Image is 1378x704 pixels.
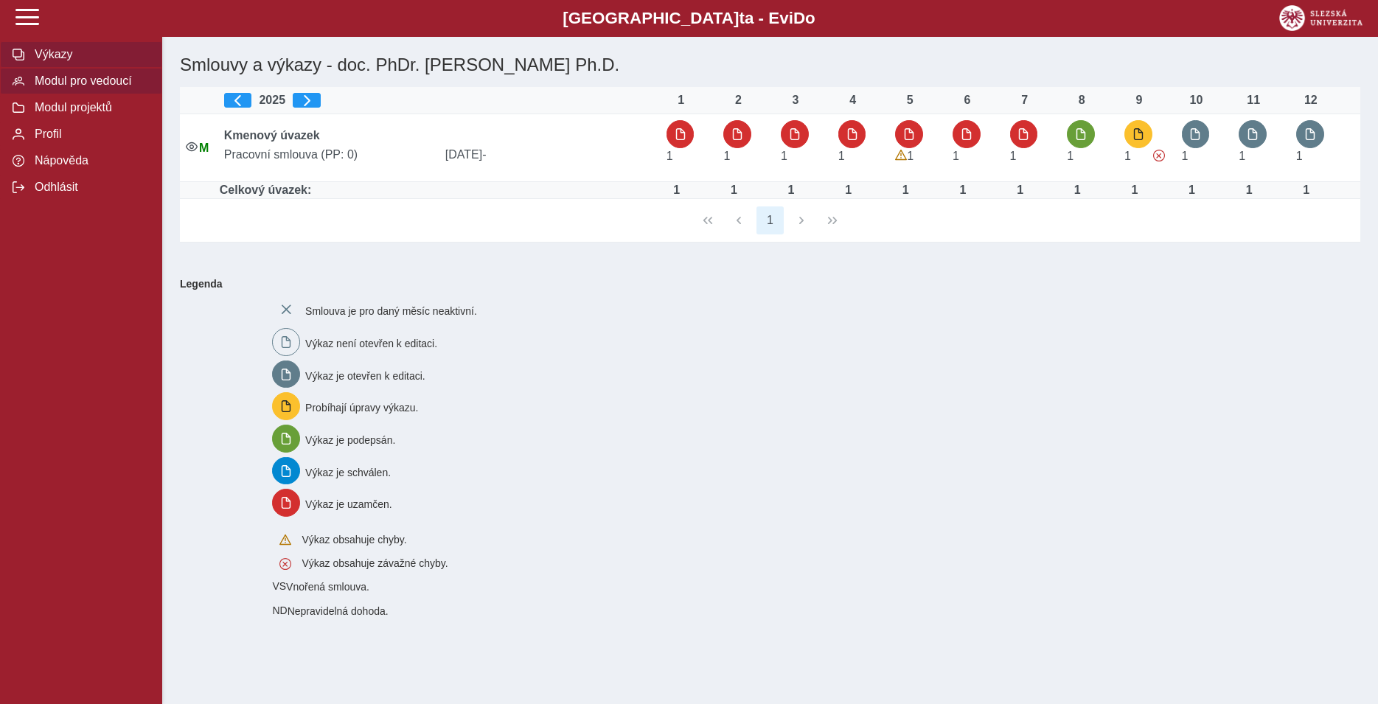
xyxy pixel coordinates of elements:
span: Výkazy [30,48,150,61]
span: Výkaz je uzamčen. [305,498,392,510]
div: 4 [838,94,868,107]
span: Úvazek : 8 h / den. 40 h / týden. [723,150,730,162]
span: Úvazek : 8 h / den. 40 h / týden. [1010,150,1017,162]
span: Nepravidelná dohoda. [288,605,389,617]
div: 7 [1010,94,1040,107]
span: Modul pro vedoucí [30,74,150,88]
div: Úvazek : 8 h / den. 40 h / týden. [1234,184,1264,197]
div: 1 [667,94,696,107]
div: Úvazek : 8 h / den. 40 h / týden. [1177,184,1207,197]
span: - [482,148,486,161]
span: [DATE] [439,148,661,161]
button: 1 [756,206,784,234]
div: Úvazek : 8 h / den. 40 h / týden. [891,184,920,197]
span: Výkaz je otevřen k editaci. [305,369,425,381]
div: Úvazek : 8 h / den. 40 h / týden. [662,184,692,197]
span: Výkaz je podepsán. [305,434,395,446]
div: Úvazek : 8 h / den. 40 h / týden. [1006,184,1035,197]
span: Smlouva vnořená do kmene [272,580,286,592]
div: Úvazek : 8 h / den. 40 h / týden. [719,184,748,197]
span: t [739,9,744,27]
h1: Smlouvy a výkazy - doc. PhDr. [PERSON_NAME] Ph.D. [174,49,1167,81]
span: D [793,9,805,27]
span: Profil [30,128,150,141]
div: 6 [953,94,982,107]
div: 11 [1239,94,1268,107]
div: 2 [723,94,753,107]
td: Celkový úvazek: [218,182,661,199]
div: Úvazek : 8 h / den. 40 h / týden. [1062,184,1092,197]
i: Smlouva je aktivní [186,141,198,153]
span: Úvazek : 8 h / den. 40 h / týden. [1239,150,1245,162]
div: Úvazek : 8 h / den. 40 h / týden. [948,184,978,197]
span: Úvazek : 8 h / den. 40 h / týden. [907,150,914,162]
span: Smlouva vnořená do kmene [272,604,287,616]
span: Úvazek : 8 h / den. 40 h / týden. [781,150,787,162]
span: o [805,9,815,27]
span: Výkaz je schválen. [305,466,391,478]
div: Úvazek : 8 h / den. 40 h / týden. [1120,184,1149,197]
div: Úvazek : 8 h / den. 40 h / týden. [834,184,863,197]
span: Výkaz obsahuje chyby. [302,534,406,546]
div: 9 [1124,94,1154,107]
span: Probíhají úpravy výkazu. [305,402,418,414]
span: Modul projektů [30,101,150,114]
span: Smlouva je pro daný měsíc neaktivní. [305,305,477,317]
span: Úvazek : 8 h / den. 40 h / týden. [1296,150,1303,162]
div: 3 [781,94,810,107]
div: 10 [1182,94,1211,107]
span: Údaje souhlasí s údaji v Magionu [199,142,209,154]
span: Úvazek : 8 h / den. 40 h / týden. [1067,150,1073,162]
span: Úvazek : 8 h / den. 40 h / týden. [1124,150,1131,162]
span: Výkaz obsahuje závažné chyby. [302,557,448,569]
span: Úvazek : 8 h / den. 40 h / týden. [1182,150,1189,162]
img: logo_web_su.png [1279,5,1363,31]
b: Kmenový úvazek [224,129,320,142]
span: Nápověda [30,154,150,167]
span: Vnořená smlouva. [286,581,369,593]
span: Úvazek : 8 h / den. 40 h / týden. [838,150,845,162]
span: Pracovní smlouva (PP: 0) [218,148,439,161]
div: Úvazek : 8 h / den. 40 h / týden. [1292,184,1321,197]
span: Úvazek : 8 h / den. 40 h / týden. [667,150,673,162]
div: 8 [1067,94,1096,107]
div: Úvazek : 8 h / den. 40 h / týden. [776,184,806,197]
b: Legenda [174,272,1354,296]
span: Výkaz obsahuje upozornění. [895,150,907,161]
span: Výkaz obsahuje závažné chyby. [1153,150,1165,161]
b: [GEOGRAPHIC_DATA] a - Evi [44,9,1334,28]
div: 2025 [224,93,655,108]
span: Odhlásit [30,181,150,194]
div: 12 [1296,94,1326,107]
div: 5 [895,94,925,107]
span: Výkaz není otevřen k editaci. [305,338,437,349]
span: Úvazek : 8 h / den. 40 h / týden. [953,150,959,162]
